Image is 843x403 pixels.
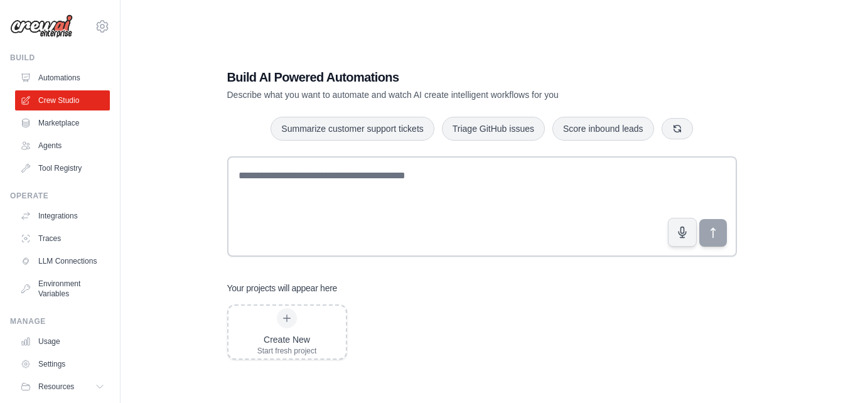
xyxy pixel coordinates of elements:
a: Environment Variables [15,274,110,304]
div: Create New [257,333,317,346]
button: Get new suggestions [662,118,693,139]
a: Marketplace [15,113,110,133]
img: Logo [10,14,73,38]
button: Score inbound leads [552,117,654,141]
a: Integrations [15,206,110,226]
a: Settings [15,354,110,374]
div: Start fresh project [257,346,317,356]
a: LLM Connections [15,251,110,271]
p: Describe what you want to automate and watch AI create intelligent workflows for you [227,89,649,101]
a: Automations [15,68,110,88]
button: Triage GitHub issues [442,117,545,141]
h1: Build AI Powered Automations [227,68,649,86]
h3: Your projects will appear here [227,282,338,294]
a: Agents [15,136,110,156]
div: Manage [10,316,110,326]
span: Resources [38,382,74,392]
div: Operate [10,191,110,201]
div: Build [10,53,110,63]
a: Tool Registry [15,158,110,178]
button: Resources [15,377,110,397]
a: Crew Studio [15,90,110,110]
button: Click to speak your automation idea [668,218,697,247]
a: Traces [15,228,110,249]
button: Summarize customer support tickets [271,117,434,141]
a: Usage [15,331,110,352]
